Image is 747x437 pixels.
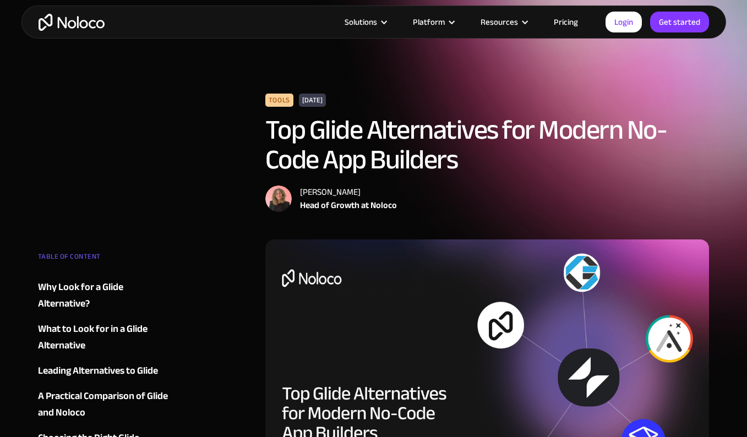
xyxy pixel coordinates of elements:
div: Head of Growth at Noloco [300,199,397,212]
div: Leading Alternatives to Glide [38,363,158,379]
div: Platform [399,15,467,29]
div: Solutions [331,15,399,29]
div: Platform [413,15,445,29]
a: Pricing [540,15,592,29]
div: [DATE] [299,94,326,107]
div: TABLE OF CONTENT [38,248,171,270]
a: home [39,14,105,31]
h1: Top Glide Alternatives for Modern No-Code App Builders [265,115,710,174]
div: Tools [265,94,293,107]
a: Why Look for a Glide Alternative? [38,279,171,312]
div: Solutions [345,15,377,29]
a: Get started [650,12,709,32]
a: Login [606,12,642,32]
div: Resources [481,15,518,29]
div: [PERSON_NAME] [300,185,397,199]
a: A Practical Comparison of Glide and Noloco [38,388,171,421]
div: Resources [467,15,540,29]
a: Leading Alternatives to Glide [38,363,171,379]
a: What to Look for in a Glide Alternative [38,321,171,354]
